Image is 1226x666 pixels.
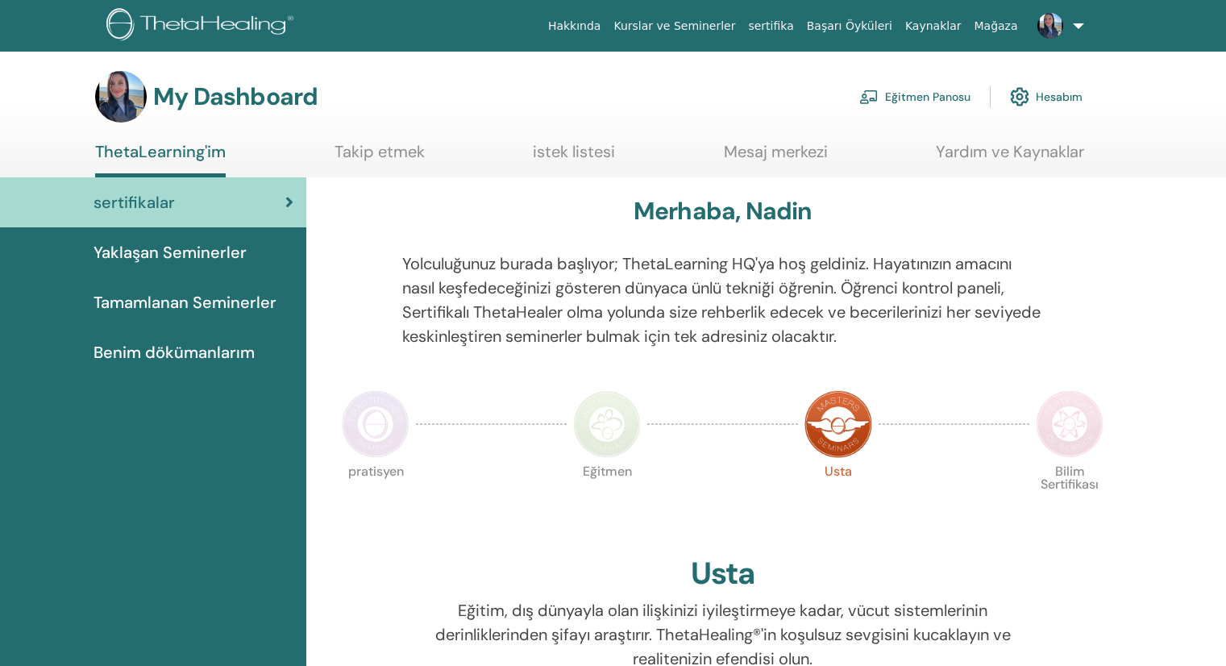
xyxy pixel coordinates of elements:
[804,390,872,458] img: Master
[95,71,147,123] img: default.jpg
[342,390,409,458] img: Practitioner
[95,142,226,177] a: ThetaLearning'im
[342,465,409,533] p: pratisyen
[691,556,754,593] h2: Usta
[607,11,742,41] a: Kurslar ve Seminerler
[335,142,425,173] a: Takip etmek
[859,79,970,114] a: Eğitmen Panosu
[936,142,1084,173] a: Yardım ve Kaynaklar
[859,89,879,104] img: chalkboard-teacher.svg
[402,252,1044,348] p: Yolculuğunuz burada başlıyor; ThetaLearning HQ'ya hoş geldiniz. Hayatınızın amacını nasıl keşfede...
[804,465,872,533] p: Usta
[94,240,247,264] span: Yaklaşan Seminerler
[533,142,615,173] a: istek listesi
[634,197,812,226] h3: Merhaba, Nadin
[1037,13,1063,39] img: default.jpg
[1010,83,1029,110] img: cog.svg
[899,11,968,41] a: Kaynaklar
[94,190,175,214] span: sertifikalar
[573,465,641,533] p: Eğitmen
[1036,390,1103,458] img: Certificate of Science
[153,82,318,111] h3: My Dashboard
[800,11,899,41] a: Başarı Öyküleri
[94,290,276,314] span: Tamamlanan Seminerler
[1010,79,1083,114] a: Hesabım
[573,390,641,458] img: Instructor
[1036,465,1103,533] p: Bilim Sertifikası
[94,340,255,364] span: Benim dökümanlarım
[724,142,828,173] a: Mesaj merkezi
[106,8,299,44] img: logo.png
[742,11,800,41] a: sertifika
[967,11,1024,41] a: Mağaza
[542,11,608,41] a: Hakkında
